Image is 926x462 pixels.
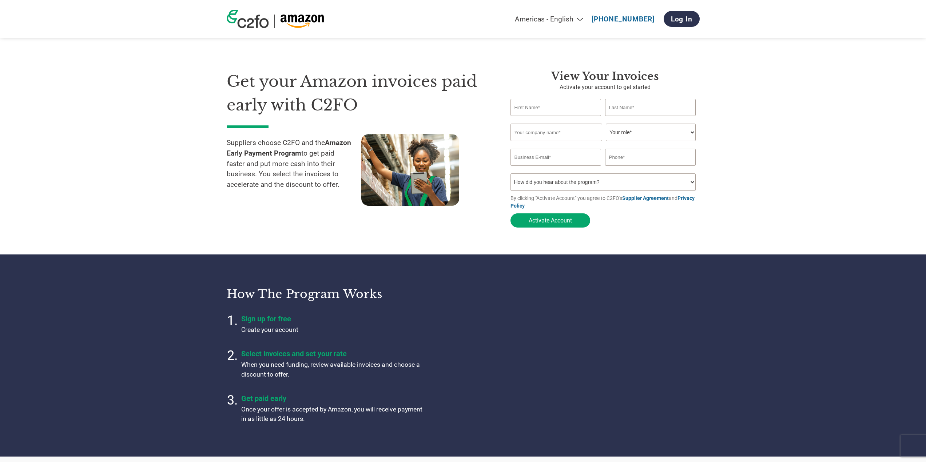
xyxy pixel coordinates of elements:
div: Invalid last name or last name is too long [605,117,696,121]
input: Invalid Email format [510,149,601,166]
div: Inavlid Phone Number [605,166,696,170]
a: Privacy Policy [510,195,695,209]
div: Invalid company name or company name is too long [510,142,696,146]
h4: Select invoices and set your rate [241,349,423,358]
strong: Amazon Early Payment Program [227,138,351,157]
img: supply chain worker [361,134,459,206]
div: Inavlid Email Address [510,166,601,170]
input: Last Name* [605,99,696,116]
button: Activate Account [510,213,590,228]
h1: Get your Amazon invoices paid early with C2FO [227,70,489,117]
input: First Name* [510,99,601,116]
div: Invalid first name or first name is too long [510,117,601,121]
p: Activate your account to get started [510,83,700,92]
h4: Sign up for free [241,314,423,323]
select: Title/Role [606,124,696,141]
a: Log In [664,11,700,27]
p: Once your offer is accepted by Amazon, you will receive payment in as little as 24 hours. [241,405,423,424]
p: When you need funding, review available invoices and choose a discount to offer. [241,360,423,379]
a: Supplier Agreement [622,195,669,201]
p: Create your account [241,325,423,334]
p: Suppliers choose C2FO and the to get paid faster and put more cash into their business. You selec... [227,138,361,200]
input: Your company name* [510,124,602,141]
h3: View Your Invoices [510,70,700,83]
h4: Get paid early [241,394,423,403]
a: [PHONE_NUMBER] [592,15,655,23]
img: c2fo logo [227,10,269,28]
h3: How the program works [227,287,454,301]
img: Amazon [280,15,324,28]
input: Phone* [605,149,696,166]
p: By clicking "Activate Account" you agree to C2FO's and [510,194,700,210]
